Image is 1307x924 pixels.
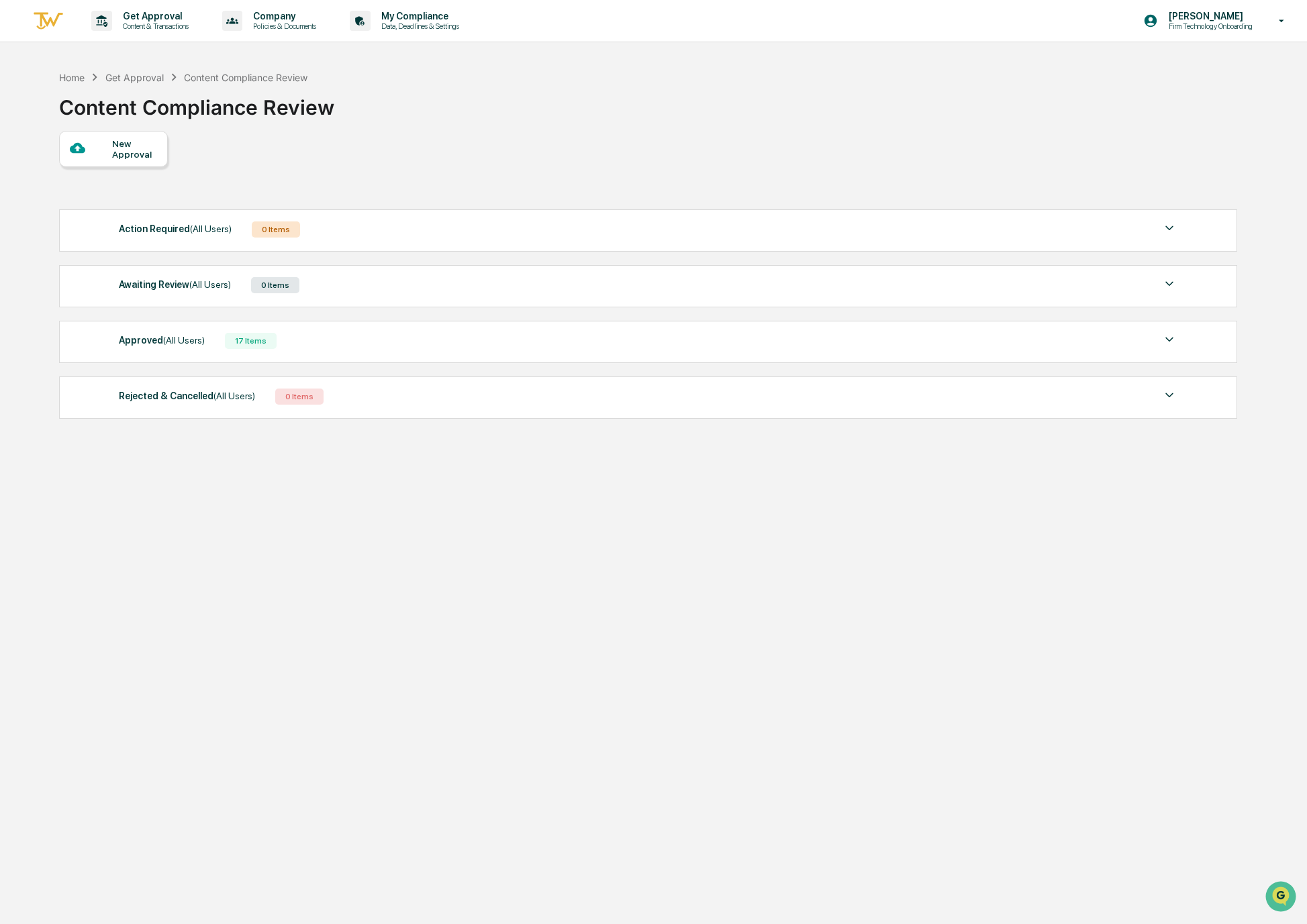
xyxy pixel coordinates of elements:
[59,85,334,119] div: Content Compliance Review
[134,227,162,238] span: Pylon
[1161,220,1177,236] img: caret
[242,21,323,31] p: Policies & Documents
[59,72,85,83] div: Home
[32,10,64,32] img: logo
[371,11,466,21] p: My Compliance
[46,103,220,116] div: Start new chat
[13,28,244,50] p: How can we help?
[112,21,195,31] p: Content & Transactions
[111,169,166,183] span: Attestations
[8,164,92,188] a: 🖐️Preclearance
[97,170,108,181] div: 🗄️
[251,277,299,293] div: 0 Items
[190,223,232,234] span: (All Users)
[275,389,324,405] div: 0 Items
[1158,21,1259,31] p: Firm Technology Onboarding
[184,72,307,83] div: Content Compliance Review
[8,189,90,213] a: 🔎Data Lookup
[46,116,170,127] div: We're available if you need us!
[163,335,205,346] span: (All Users)
[112,138,157,160] div: New Approval
[1158,11,1259,21] p: [PERSON_NAME]
[1264,880,1300,916] iframe: Open customer support
[27,195,85,208] span: Data Lookup
[27,169,87,183] span: Preclearance
[13,103,38,127] img: 1746055101610-c473b297-6a78-478c-a979-82029cc54cd1
[119,387,255,405] div: Rejected & Cancelled
[119,331,205,349] div: Approved
[189,279,231,290] span: (All Users)
[95,227,162,238] a: Powered byPylon
[228,107,244,123] button: Start new chat
[242,11,323,21] p: Company
[92,164,172,188] a: 🗄️Attestations
[105,72,164,83] div: Get Approval
[1161,387,1177,403] img: caret
[119,220,232,238] div: Action Required
[119,276,231,293] div: Awaiting Review
[112,11,195,21] p: Get Approval
[1161,276,1177,292] img: caret
[213,391,255,401] span: (All Users)
[1161,331,1177,348] img: caret
[252,221,300,238] div: 0 Items
[371,21,466,31] p: Data, Deadlines & Settings
[13,170,24,181] div: 🖐️
[13,196,24,207] div: 🔎
[225,333,277,349] div: 17 Items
